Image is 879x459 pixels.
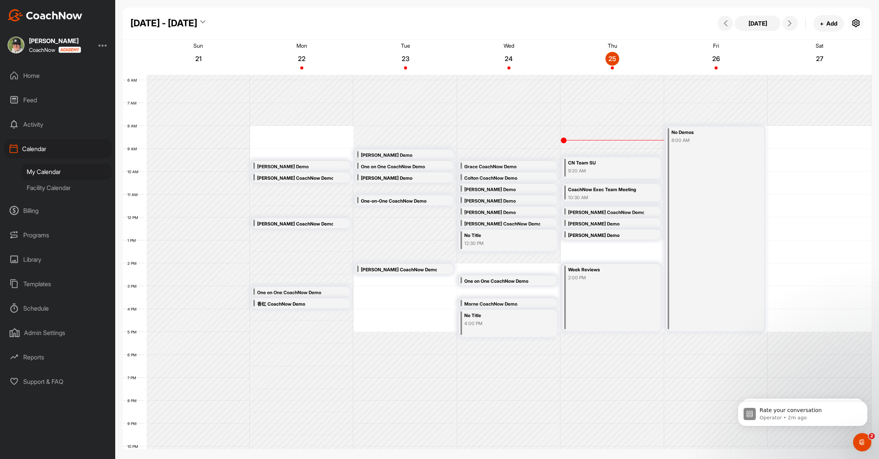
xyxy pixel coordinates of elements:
[813,15,844,32] button: +Add
[869,433,875,439] span: 2
[8,37,24,53] img: square_7846d7c31224d9a7b1c3e0012423b4ba.jpg
[29,47,81,53] div: CoachNow
[464,163,540,171] div: Grace CoachNow Demo
[464,277,540,286] div: One on One CoachNow Demo
[464,300,540,309] div: Morne CoachNow Demo
[813,55,826,63] p: 27
[21,164,112,180] div: My Calendar
[464,197,540,206] div: [PERSON_NAME] Demo
[123,375,144,380] div: 7 PM
[192,55,205,63] p: 21
[123,147,145,151] div: 9 AM
[464,231,540,240] div: No Title
[4,323,112,342] div: Admin Settings
[123,421,144,426] div: 9 PM
[4,201,112,220] div: Billing
[4,225,112,245] div: Programs
[568,220,644,229] div: [PERSON_NAME] Demo
[709,55,723,63] p: 26
[361,151,437,160] div: [PERSON_NAME] Demo
[464,320,540,327] div: 4:00 PM
[257,288,333,297] div: One on One CoachNow Demo
[605,55,619,63] p: 25
[4,372,112,391] div: Support & FAQ
[568,266,644,274] div: Week Reviews
[257,300,333,309] div: 香红 CoachNow Demo
[4,66,112,85] div: Home
[726,385,879,438] iframe: Intercom notifications message
[502,55,516,63] p: 24
[123,284,144,288] div: 3 PM
[504,42,514,49] p: Wed
[123,192,145,197] div: 11 AM
[4,139,112,158] div: Calendar
[4,90,112,110] div: Feed
[21,180,112,196] div: Facility Calendar
[361,266,437,274] div: [PERSON_NAME] CoachNow Demo
[123,124,145,128] div: 8 AM
[296,42,307,49] p: Mon
[123,101,144,105] div: 7 AM
[123,353,144,357] div: 6 PM
[250,40,353,75] a: September 22, 2025
[123,238,143,243] div: 1 PM
[123,78,145,82] div: 6 AM
[768,40,871,75] a: September 27, 2025
[568,208,644,217] div: [PERSON_NAME] CoachNow Demo
[257,163,333,171] div: [PERSON_NAME] Demo
[816,42,823,49] p: Sat
[257,220,333,229] div: [PERSON_NAME] CoachNow Demo
[123,307,144,311] div: 4 PM
[464,311,540,320] div: No Title
[4,348,112,367] div: Reports
[464,240,540,247] div: 12:30 PM
[853,433,871,451] iframe: Intercom live chat
[671,137,747,144] div: 8:00 AM
[820,19,824,27] span: +
[671,128,747,137] div: No Demos
[464,185,540,194] div: [PERSON_NAME] Demo
[123,444,146,449] div: 10 PM
[146,40,250,75] a: September 21, 2025
[354,40,457,75] a: September 23, 2025
[568,194,644,201] div: 10:30 AM
[568,185,644,194] div: CoachNow Exec Team Meeting
[123,169,146,174] div: 10 AM
[123,215,146,220] div: 12 PM
[457,40,560,75] a: September 24, 2025
[4,115,112,134] div: Activity
[4,274,112,293] div: Templates
[361,174,437,183] div: [PERSON_NAME] Demo
[8,9,82,21] img: CoachNow
[193,42,203,49] p: Sun
[464,220,540,229] div: [PERSON_NAME] CoachNow Demo
[29,38,81,44] div: [PERSON_NAME]
[123,261,144,266] div: 2 PM
[464,208,540,217] div: [PERSON_NAME] Demo
[361,163,437,171] div: One on One CoachNow Demo
[568,167,644,174] div: 9:20 AM
[561,40,664,75] a: September 25, 2025
[123,398,144,403] div: 8 PM
[58,47,81,53] img: CoachNow acadmey
[295,55,309,63] p: 22
[664,40,768,75] a: September 26, 2025
[735,16,781,31] button: [DATE]
[568,159,644,167] div: CN Team SU
[713,42,719,49] p: Fri
[399,55,412,63] p: 23
[4,250,112,269] div: Library
[568,274,644,281] div: 2:00 PM
[608,42,617,49] p: Thu
[401,42,410,49] p: Tue
[4,299,112,318] div: Schedule
[130,16,197,30] div: [DATE] - [DATE]
[464,174,540,183] div: Colton CoachNow Demo
[568,231,644,240] div: [PERSON_NAME] Demo
[123,330,144,334] div: 5 PM
[257,174,333,183] div: [PERSON_NAME] CoachNow Demo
